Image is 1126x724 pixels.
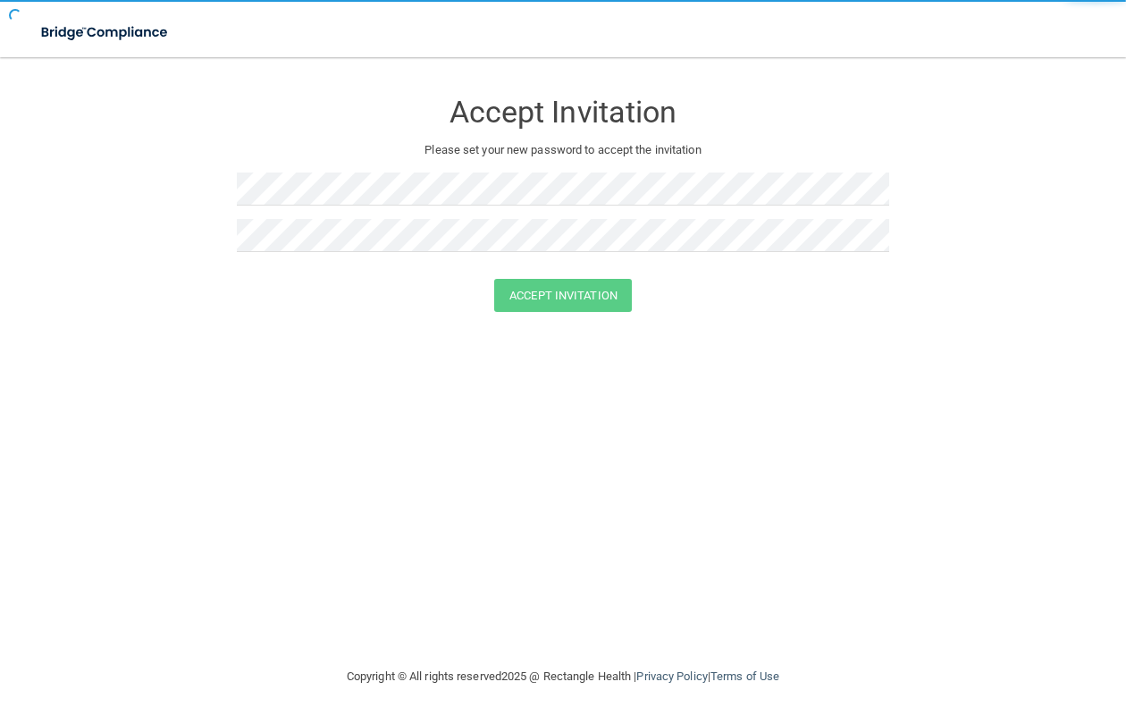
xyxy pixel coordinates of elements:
[636,669,707,683] a: Privacy Policy
[710,669,779,683] a: Terms of Use
[250,139,876,161] p: Please set your new password to accept the invitation
[27,14,184,51] img: bridge_compliance_login_screen.278c3ca4.svg
[494,279,632,312] button: Accept Invitation
[237,648,889,705] div: Copyright © All rights reserved 2025 @ Rectangle Health | |
[237,96,889,129] h3: Accept Invitation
